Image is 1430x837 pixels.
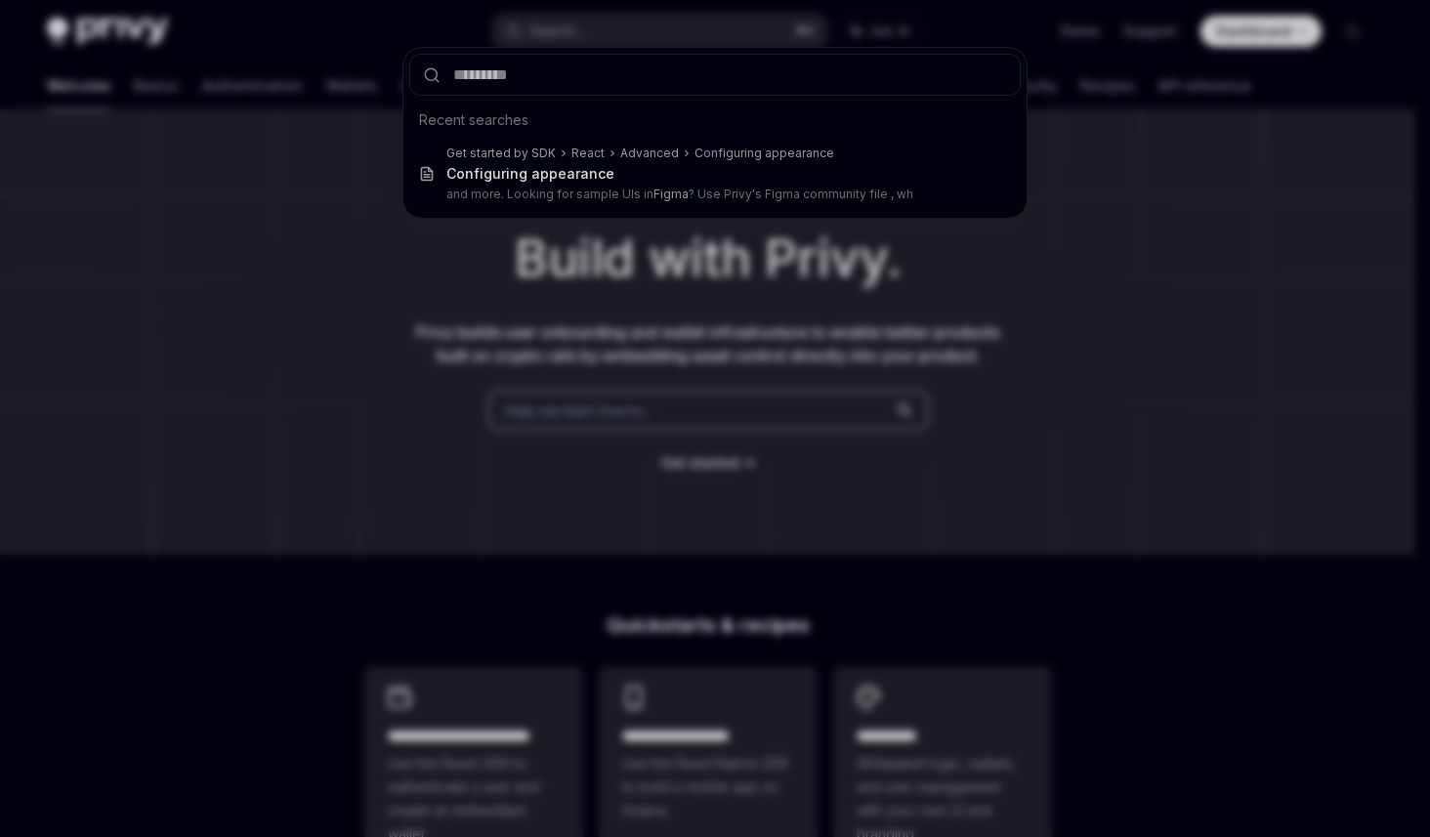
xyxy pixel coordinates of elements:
p: and more. Looking for sample UIs in ? Use Privy's Figma community file , wh [446,187,980,202]
div: Configuring appearance [446,165,614,183]
div: Configuring appearance [694,146,834,161]
div: React [571,146,605,161]
b: Figma [653,187,689,201]
span: Recent searches [419,110,528,130]
div: Advanced [620,146,679,161]
div: Get started by SDK [446,146,556,161]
